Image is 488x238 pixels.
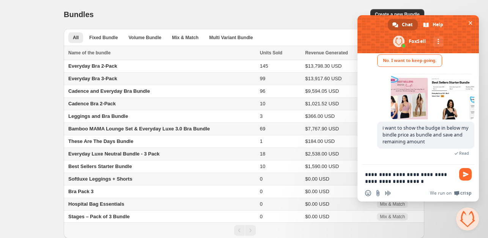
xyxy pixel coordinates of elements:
[68,49,255,57] div: Name of the bundle
[305,151,339,157] span: $2,538.00 USD
[305,176,329,182] span: $0.00 USD
[305,113,335,119] span: $366.00 USD
[466,19,474,27] span: Close chat
[430,190,471,196] a: We run onCrisp
[260,151,265,157] span: 18
[388,19,418,30] div: Chat
[375,190,381,196] span: Send a file
[260,189,263,194] span: 0
[68,101,116,106] span: Cadence Bra 2-Pack
[456,208,479,230] div: Close chat
[402,19,412,30] span: Chat
[305,214,329,219] span: $0.00 USD
[260,163,265,169] span: 10
[305,49,356,57] button: Revenue Generated
[260,101,265,106] span: 10
[305,138,335,144] span: $184.00 USD
[305,201,329,207] span: $0.00 USD
[380,201,405,207] span: Mix & Match
[260,176,263,182] span: 0
[260,214,263,219] span: 0
[68,138,133,144] span: These Are The Days Bundle
[68,176,132,182] span: Softluxe Leggings + Shorts
[377,54,442,67] div: No. I want to keep going.
[433,19,443,30] span: Help
[260,138,263,144] span: 1
[383,125,468,145] span: i want to show the budge in below my bindle price as bundle and save and remaining amount
[68,113,128,119] span: Leggings and Bra Bundle
[459,168,472,181] span: Send
[68,189,94,194] span: Bra Pack 3
[305,101,339,106] span: $1,021.52 USD
[305,76,342,81] span: $13,917.60 USD
[260,76,265,81] span: 99
[433,36,443,47] div: More channels
[260,201,263,207] span: 0
[260,88,265,94] span: 96
[260,49,282,57] span: Units Sold
[209,35,253,41] span: Multi Variant Bundle
[260,49,290,57] button: Units Sold
[305,49,348,57] span: Revenue Generated
[365,190,371,196] span: Insert an emoji
[305,189,329,194] span: $0.00 USD
[459,151,469,156] span: Read
[305,88,339,94] span: $9,594.05 USD
[68,214,130,219] span: Stages – Pack of 3 Bundle
[305,126,339,132] span: $7,767.90 USD
[64,10,94,19] h1: Bundles
[73,35,79,41] span: All
[172,35,198,41] span: Mix & Match
[370,9,424,20] button: Create a new Bundle
[68,126,210,132] span: Bamboo MAMA Lounge Set & Everyday Luxe 3.0 Bra Bundle
[260,63,268,69] span: 145
[380,214,405,220] span: Mix & Match
[68,88,150,94] span: Cadence and Everyday Bra Bundle
[260,126,265,132] span: 69
[68,76,117,81] span: Everyday Bra 3-Pack
[305,63,342,69] span: $13,798.30 USD
[260,113,263,119] span: 3
[419,19,449,30] div: Help
[385,190,391,196] span: Audio message
[430,190,452,196] span: We run on
[68,151,160,157] span: Everyday Luxe Neutral Bundle - 3 Pack
[129,35,161,41] span: Volume Bundle
[68,201,124,207] span: Hospital Bag Essentials
[305,163,339,169] span: $1,590.00 USD
[68,63,117,69] span: Everyday Bra 2-Pack
[68,163,132,169] span: Best Sellers Starter Bundle
[365,171,455,185] textarea: Compose your message...
[375,11,420,17] span: Create a new Bundle
[460,190,471,196] span: Crisp
[64,222,424,238] nav: Pagination
[89,35,118,41] span: Fixed Bundle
